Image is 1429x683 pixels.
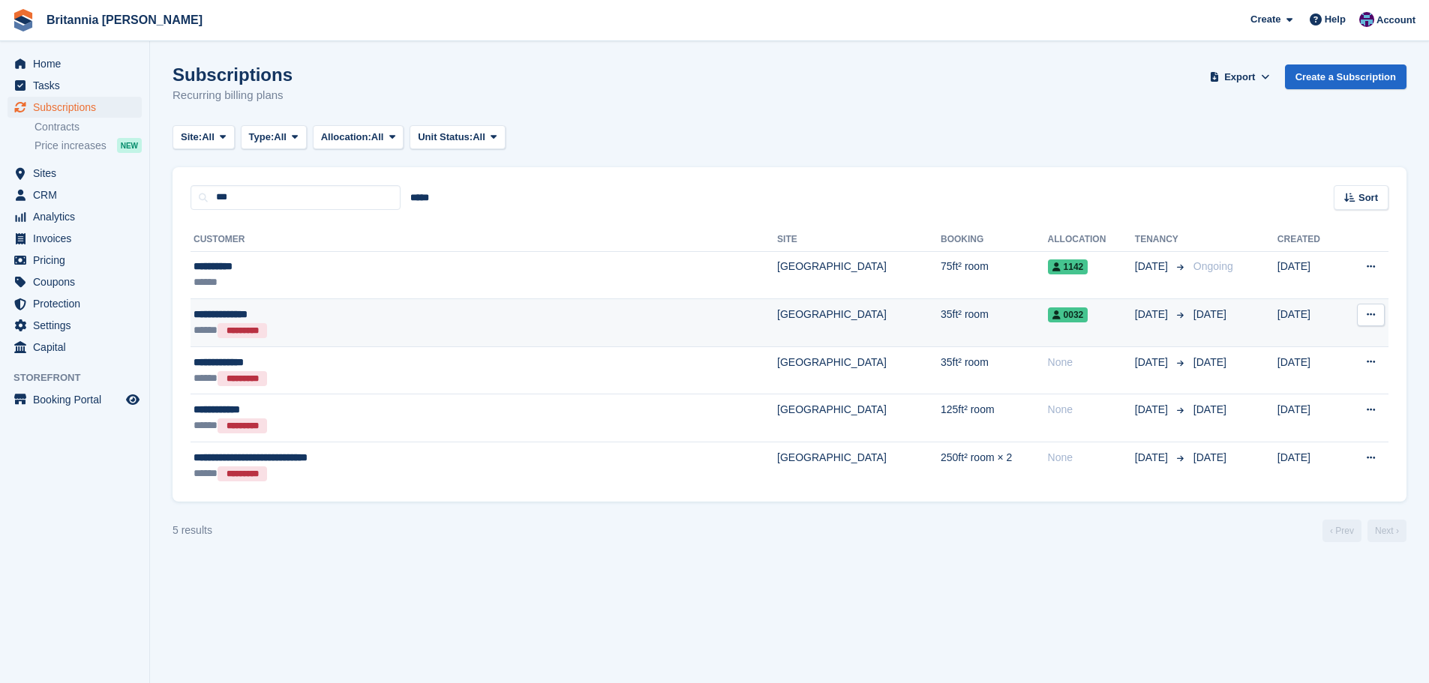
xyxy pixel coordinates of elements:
button: Allocation: All [313,125,404,150]
td: [GEOGRAPHIC_DATA] [777,346,941,394]
a: menu [8,228,142,249]
span: Help [1325,12,1346,27]
td: [GEOGRAPHIC_DATA] [777,299,941,347]
span: All [371,130,384,145]
button: Site: All [173,125,235,150]
span: Price increases [35,139,107,153]
span: Allocation: [321,130,371,145]
a: Price increases NEW [35,137,142,154]
td: 35ft² room [941,299,1048,347]
span: Coupons [33,271,123,292]
div: NEW [117,138,142,153]
span: Pricing [33,250,123,271]
a: Next [1367,520,1406,542]
span: CRM [33,184,123,205]
div: 5 results [173,523,212,538]
a: menu [8,293,142,314]
td: [DATE] [1277,251,1341,299]
td: 125ft² room [941,394,1048,442]
span: Sort [1358,190,1378,205]
span: Export [1224,70,1255,85]
img: Becca Clark [1359,12,1374,27]
span: [DATE] [1135,355,1171,370]
span: Subscriptions [33,97,123,118]
span: All [202,130,215,145]
a: menu [8,75,142,96]
td: 250ft² room × 2 [941,442,1048,490]
a: Preview store [124,391,142,409]
button: Export [1207,64,1273,89]
a: menu [8,271,142,292]
td: [DATE] [1277,299,1341,347]
span: [DATE] [1193,451,1226,463]
span: Invoices [33,228,123,249]
td: [DATE] [1277,394,1341,442]
a: menu [8,184,142,205]
a: menu [8,163,142,184]
span: [DATE] [1193,308,1226,320]
td: [DATE] [1277,442,1341,490]
span: Analytics [33,206,123,227]
td: 75ft² room [941,251,1048,299]
span: Site: [181,130,202,145]
th: Customer [191,228,777,252]
a: menu [8,389,142,410]
td: [GEOGRAPHIC_DATA] [777,442,941,490]
button: Unit Status: All [410,125,505,150]
span: [DATE] [1193,356,1226,368]
span: [DATE] [1193,403,1226,415]
span: 0032 [1048,307,1088,322]
span: [DATE] [1135,450,1171,466]
span: Capital [33,337,123,358]
img: stora-icon-8386f47178a22dfd0bd8f6a31ec36ba5ce8667c1dd55bd0f319d3a0aa187defe.svg [12,9,35,31]
a: Previous [1322,520,1361,542]
th: Tenancy [1135,228,1187,252]
span: Sites [33,163,123,184]
div: None [1048,450,1135,466]
th: Booking [941,228,1048,252]
span: Type: [249,130,275,145]
div: None [1048,402,1135,418]
span: Account [1376,13,1415,28]
nav: Page [1319,520,1409,542]
th: Created [1277,228,1341,252]
a: menu [8,315,142,336]
span: Create [1250,12,1280,27]
span: [DATE] [1135,259,1171,274]
span: All [274,130,287,145]
span: 1142 [1048,259,1088,274]
th: Allocation [1048,228,1135,252]
span: Storefront [14,370,149,385]
span: All [473,130,485,145]
span: Protection [33,293,123,314]
span: Booking Portal [33,389,123,410]
a: Contracts [35,120,142,134]
a: menu [8,97,142,118]
a: Britannia [PERSON_NAME] [41,7,209,32]
td: 35ft² room [941,346,1048,394]
a: menu [8,206,142,227]
span: Ongoing [1193,260,1233,272]
span: Tasks [33,75,123,96]
span: [DATE] [1135,402,1171,418]
h1: Subscriptions [173,64,293,85]
p: Recurring billing plans [173,87,293,104]
span: [DATE] [1135,307,1171,322]
a: menu [8,337,142,358]
td: [GEOGRAPHIC_DATA] [777,251,941,299]
button: Type: All [241,125,307,150]
a: menu [8,250,142,271]
a: Create a Subscription [1285,64,1406,89]
th: Site [777,228,941,252]
span: Settings [33,315,123,336]
span: Home [33,53,123,74]
td: [DATE] [1277,346,1341,394]
a: menu [8,53,142,74]
td: [GEOGRAPHIC_DATA] [777,394,941,442]
span: Unit Status: [418,130,473,145]
div: None [1048,355,1135,370]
